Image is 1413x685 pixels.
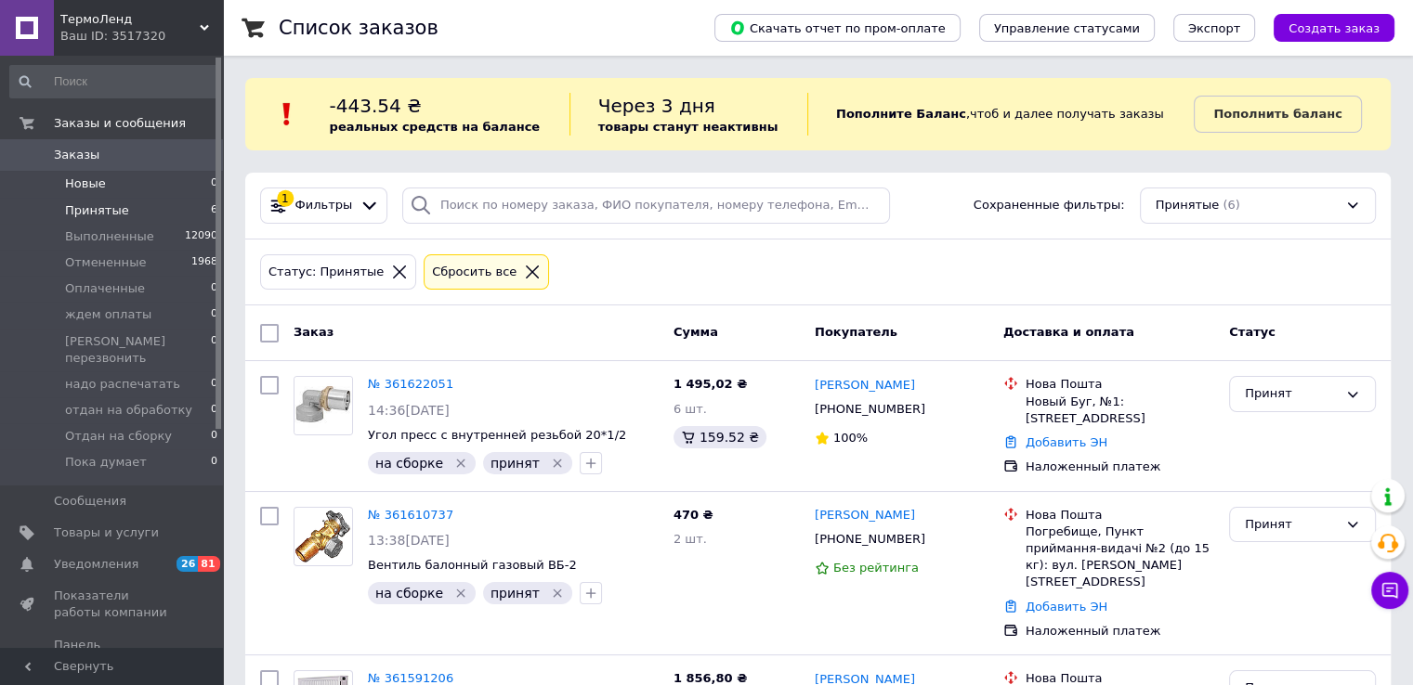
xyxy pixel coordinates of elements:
[815,507,915,524] a: [PERSON_NAME]
[65,175,106,192] span: Новые
[1223,198,1239,212] span: (6)
[211,376,217,393] span: 0
[191,254,217,271] span: 1968
[815,532,925,546] span: [PHONE_NUMBER]
[1156,197,1220,214] span: Принятые
[375,586,443,601] span: на сборке
[54,524,159,541] span: Товары и услуги
[1003,325,1134,339] span: Доставка и оплата
[1026,394,1214,427] div: Новый Буг, №1: [STREET_ADDRESS]
[65,254,146,271] span: Отмененные
[211,202,217,219] span: 6
[1213,107,1341,121] b: Пополнить баланс
[815,402,925,416] span: [PHONE_NUMBER]
[1026,623,1214,640] div: Наложенный платеж
[979,14,1155,42] button: Управление статусами
[402,187,890,224] input: Поиск по номеру заказа, ФИО покупателя, номеру телефона, Email, номеру накладной
[836,107,966,121] b: Пополните Баланс
[277,190,294,207] div: 1
[65,280,145,297] span: Оплаченные
[177,556,198,572] span: 26
[598,95,715,117] span: Через 3 дня
[211,280,217,297] span: 0
[294,376,353,435] a: Фото товару
[54,556,138,573] span: Уведомления
[1026,376,1214,393] div: Нова Пошта
[368,558,577,572] a: Вентиль балонный газовый ВБ-2
[294,507,353,566] a: Фото товару
[368,671,453,685] a: № 361591206
[674,508,713,522] span: 470 ₴
[294,325,334,339] span: Заказ
[428,263,520,282] div: Сбросить все
[807,93,1194,136] div: , чтоб и далее получать заказы
[714,14,961,42] button: Скачать отчет по пром-оплате
[211,175,217,192] span: 0
[453,586,468,601] svg: Удалить метку
[1026,523,1214,591] div: Погребище, Пункт приймання-видачі №2 (до 15 кг): вул. [PERSON_NAME][STREET_ADDRESS]
[491,586,540,601] span: принят
[453,456,468,471] svg: Удалить метку
[1026,600,1107,614] a: Добавить ЭН
[674,532,707,546] span: 2 шт.
[211,454,217,471] span: 0
[550,586,565,601] svg: Удалить метку
[211,428,217,445] span: 0
[1188,21,1240,35] span: Экспорт
[60,28,223,45] div: Ваш ID: 3517320
[1026,507,1214,523] div: Нова Пошта
[375,456,443,471] span: на сборке
[729,19,946,36] span: Скачать отчет по пром-оплате
[295,197,353,214] span: Фильтры
[1194,96,1361,133] a: Пополнить баланс
[1229,325,1276,339] span: Статус
[815,377,915,394] a: [PERSON_NAME]
[368,428,626,442] a: Угол пресс с внутренней резьбой 20*1/2
[674,377,747,391] span: 1 495,02 ₴
[1026,435,1107,449] a: Добавить ЭН
[65,333,211,367] span: [PERSON_NAME] перезвонить
[674,671,747,685] span: 1 856,80 ₴
[65,376,180,393] span: надо распечатать
[598,120,778,134] b: товары станут неактивны
[1371,572,1408,609] button: Чат с покупателем
[994,21,1140,35] span: Управление статусами
[1289,21,1380,35] span: Создать заказ
[211,402,217,419] span: 0
[54,588,172,621] span: Показатели работы компании
[833,431,868,445] span: 100%
[54,493,126,510] span: Сообщения
[674,402,707,416] span: 6 шт.
[54,637,172,670] span: Панель управления
[211,306,217,323] span: 0
[1026,459,1214,475] div: Наложенный платеж
[330,120,541,134] b: реальных средств на балансе
[265,263,387,282] div: Статус: Принятые
[368,508,453,522] a: № 361610737
[9,65,219,98] input: Поиск
[550,456,565,471] svg: Удалить метку
[674,325,718,339] span: Сумма
[815,325,897,339] span: Покупатель
[198,556,219,572] span: 81
[54,147,99,163] span: Заказы
[294,509,352,564] img: Фото товару
[974,197,1125,214] span: Сохраненные фильтры:
[279,17,438,39] h1: Список заказов
[674,426,766,448] div: 159.52 ₴
[211,333,217,367] span: 0
[185,228,217,245] span: 12090
[65,402,192,419] span: отдан на обработку
[60,11,200,28] span: ТермоЛенд
[1173,14,1255,42] button: Экспорт
[368,377,453,391] a: № 361622051
[833,561,919,575] span: Без рейтинга
[65,428,172,445] span: Отдан на сборку
[1245,515,1338,535] div: Принят
[491,456,540,471] span: принят
[65,228,154,245] span: Выполненные
[65,454,147,471] span: Пока думает
[54,115,186,132] span: Заказы и сообщения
